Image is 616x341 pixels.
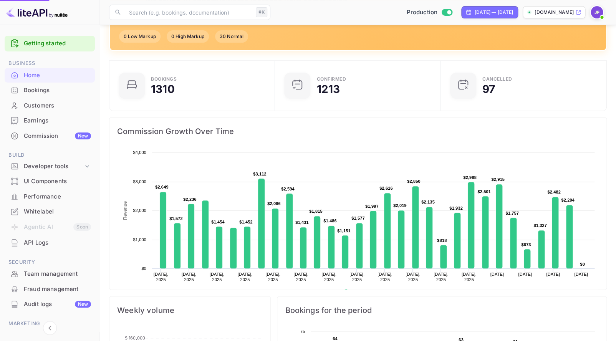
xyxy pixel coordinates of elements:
a: Customers [5,98,95,113]
text: [DATE], 2025 [154,272,169,282]
div: UI Components [5,174,95,189]
text: $2,915 [491,177,505,182]
text: [DATE], 2025 [378,272,392,282]
text: $2,019 [393,203,407,208]
div: New [75,301,91,308]
div: Team management [24,270,91,278]
div: Getting started [5,36,95,51]
span: Production [406,8,437,17]
span: 0 Low Markup [119,33,161,40]
a: Getting started [24,39,91,48]
span: Bookings for the period [285,304,599,316]
text: $2,850 [407,179,421,184]
div: Bookings [24,86,91,95]
text: $1,932 [449,206,463,210]
text: [DATE], 2025 [293,272,308,282]
text: [DATE], 2025 [434,272,449,282]
div: Audit logs [24,300,91,309]
text: $2,482 [547,190,561,194]
button: Collapse navigation [43,321,57,335]
div: Home [5,68,95,83]
div: Earnings [5,113,95,128]
div: CommissionNew [5,129,95,144]
img: Jenny Frimer [591,6,603,18]
div: New [75,132,91,139]
text: $2,204 [561,198,575,202]
div: Bookings [5,83,95,98]
a: Performance [5,189,95,204]
text: [DATE], 2025 [406,272,421,282]
text: $2,988 [463,175,477,180]
div: Earnings [24,116,91,125]
div: Confirmed [316,77,346,81]
text: 75 [300,329,305,334]
text: $1,577 [351,216,365,220]
span: Commission Growth Over Time [117,125,599,137]
div: 1213 [316,84,340,94]
text: $2,501 [477,189,491,194]
text: Revenue [351,289,371,295]
div: Switch to Sandbox mode [403,8,455,17]
span: Weekly volume [117,304,263,316]
div: Performance [24,192,91,201]
text: $1,431 [295,220,309,225]
text: [DATE], 2025 [182,272,197,282]
div: Promo codes [24,331,91,340]
div: ⌘K [256,7,267,17]
text: $1,572 [169,216,183,221]
text: $2,649 [155,185,169,189]
text: [DATE], 2025 [462,272,477,282]
text: $1,151 [337,228,351,233]
a: Fraud management [5,282,95,296]
div: Fraud management [24,285,91,294]
text: $1,997 [365,204,379,209]
div: Audit logsNew [5,297,95,312]
div: [DATE] — [DATE] [475,9,513,16]
div: Customers [24,101,91,110]
text: $3,112 [253,172,267,176]
div: Performance [5,189,95,204]
a: Earnings [5,113,95,127]
div: Commission [24,132,91,141]
text: $1,486 [323,219,337,223]
text: $1,327 [533,223,547,228]
text: [DATE] [574,272,588,276]
div: Fraud management [5,282,95,297]
div: Developer tools [5,160,95,173]
div: Home [24,71,91,80]
text: $3,000 [133,179,146,184]
text: 64 [333,336,338,341]
a: Bookings [5,83,95,97]
a: Audit logsNew [5,297,95,311]
text: $1,815 [309,209,323,214]
text: [DATE] [518,272,532,276]
img: LiteAPI logo [6,6,68,18]
div: Developer tools [24,162,83,171]
text: $1,000 [133,237,146,242]
text: $1,452 [239,220,253,224]
div: UI Components [24,177,91,186]
span: Marketing [5,319,95,328]
a: Whitelabel [5,204,95,219]
text: $2,594 [281,187,295,191]
div: Whitelabel [24,207,91,216]
a: Team management [5,267,95,281]
text: [DATE], 2025 [349,272,364,282]
text: [DATE], 2025 [265,272,280,282]
a: API Logs [5,235,95,250]
text: $4,000 [133,150,146,155]
span: Business [5,59,95,68]
text: $2,616 [379,186,393,190]
text: Revenue [123,201,128,220]
text: $1,454 [211,220,225,224]
text: [DATE] [546,272,560,276]
text: $673 [521,242,531,247]
a: UI Components [5,174,95,188]
div: Customers [5,98,95,113]
a: CommissionNew [5,129,95,143]
text: $2,000 [133,208,146,213]
span: 0 High Markup [167,33,209,40]
div: Whitelabel [5,204,95,219]
div: CANCELLED [482,77,512,81]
